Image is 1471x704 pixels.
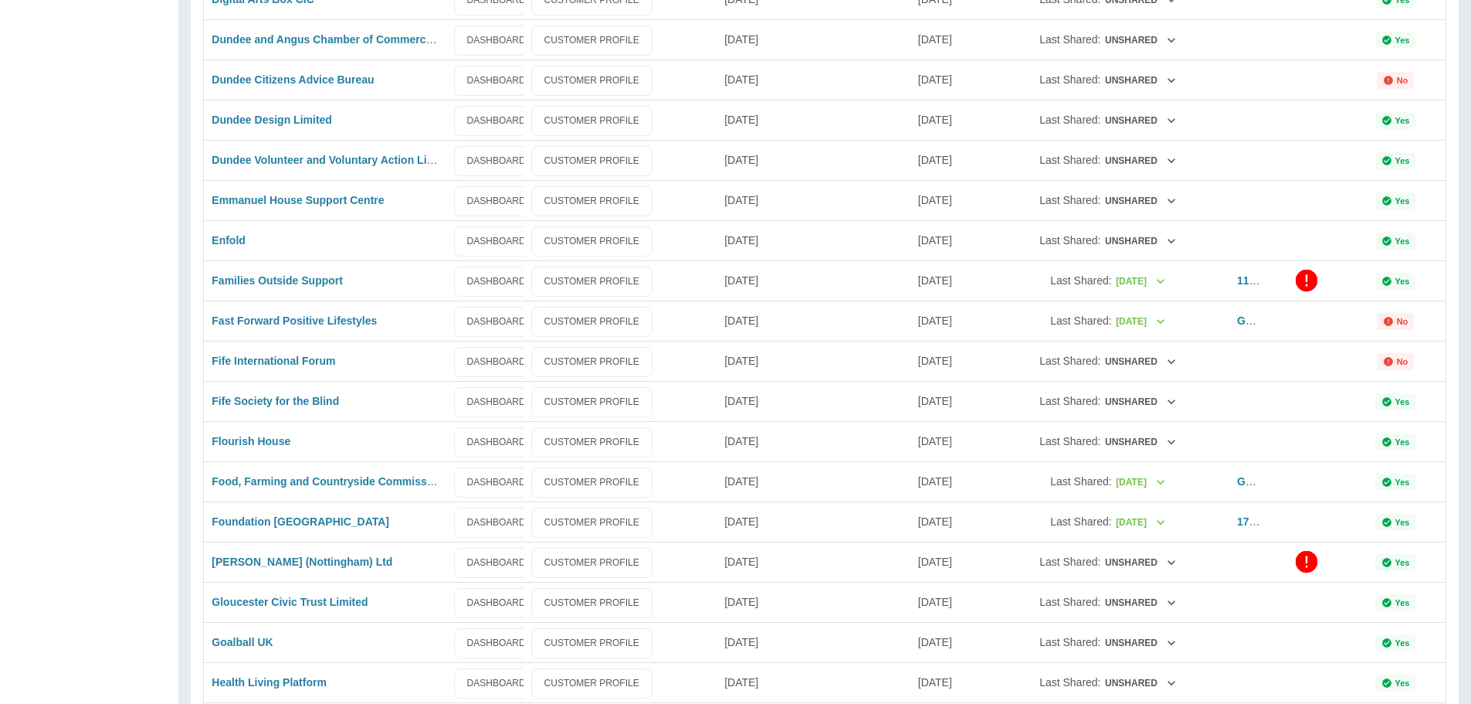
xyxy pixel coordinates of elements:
[995,342,1222,381] div: Last Shared:
[454,267,539,297] a: DASHBOARD
[1103,149,1177,173] button: Unshared
[454,468,539,498] a: DASHBOARD
[717,60,910,100] div: 26 Aug 2025
[1395,638,1410,648] p: Yes
[910,662,988,702] div: 04 Dec 2024
[1103,230,1177,253] button: Unshared
[717,662,910,702] div: 04 Aug 2025
[1237,515,1291,528] a: 177918491
[1395,558,1410,567] p: Yes
[910,140,988,180] div: 02 Sep 2024
[910,180,988,220] div: 02 Aug 2024
[1397,357,1408,366] p: No
[531,106,652,136] a: CUSTOMER PROFILE
[1397,317,1408,326] p: No
[910,542,988,582] div: 15 Jul 2025
[1395,437,1410,447] p: Yes
[1115,471,1167,495] button: [DATE]
[995,462,1222,502] div: Last Shared:
[454,628,539,658] a: DASHBOARD
[1115,511,1167,535] button: [DATE]
[1395,36,1410,45] p: Yes
[995,422,1222,461] div: Last Shared:
[212,33,452,46] a: Dundee and Angus Chamber of Commerce Ltd
[1395,277,1410,286] p: Yes
[212,234,246,247] a: Enfold
[212,274,343,287] a: Families Outside Support
[717,542,910,582] div: 04 Aug 2025
[454,508,539,538] a: DASHBOARD
[717,301,910,341] div: 04 Aug 2025
[1395,156,1410,165] p: Yes
[1395,116,1410,125] p: Yes
[531,508,652,538] a: CUSTOMER PROFILE
[454,427,539,457] a: DASHBOARD
[531,226,652,257] a: CUSTOMER PROFILE
[531,427,652,457] a: CUSTOMER PROFILE
[910,461,988,502] div: 30 Jun 2025
[454,226,539,257] a: DASHBOARD
[212,556,392,568] a: [PERSON_NAME] (Nottingham) Ltd
[1103,430,1177,454] button: Unshared
[531,588,652,618] a: CUSTOMER PROFILE
[995,382,1222,421] div: Last Shared:
[717,220,910,260] div: 04 Aug 2025
[531,468,652,498] a: CUSTOMER PROFILE
[212,154,456,166] a: Dundee Volunteer and Voluntary Action Limited
[1377,313,1415,330] div: Not all required reports for this customer were uploaded for the latest usage month.
[995,141,1222,180] div: Last Shared:
[454,186,539,216] a: DASHBOARD
[995,542,1222,582] div: Last Shared:
[212,435,290,447] a: Flourish House
[1103,390,1177,414] button: Unshared
[717,461,910,502] div: 09 Jul 2025
[454,588,539,618] a: DASHBOARD
[995,623,1222,662] div: Last Shared:
[995,221,1222,260] div: Last Shared:
[995,60,1222,100] div: Last Shared:
[212,194,384,206] a: Emmanuel House Support Centre
[531,628,652,658] a: CUSTOMER PROFILE
[910,582,988,622] div: 24 Jul 2025
[531,66,652,96] a: CUSTOMER PROFILE
[1103,672,1177,695] button: Unshared
[1395,598,1410,607] p: Yes
[717,140,910,180] div: 04 Aug 2025
[531,347,652,377] a: CUSTOMER PROFILE
[1237,274,1291,287] a: 119392072
[212,636,273,648] a: Goalball UK
[910,301,988,341] div: 31 Jul 2025
[717,622,910,662] div: 21 Aug 2025
[910,502,988,542] div: 02 Aug 2025
[1395,196,1410,206] p: Yes
[454,307,539,337] a: DASHBOARD
[531,26,652,56] a: CUSTOMER PROFILE
[1103,29,1177,53] button: Unshared
[910,381,988,421] div: 18 Sep 2024
[212,395,339,407] a: Fife Society for the Blind
[454,387,539,417] a: DASHBOARD
[995,261,1222,301] div: Last Shared:
[717,381,910,421] div: 04 Aug 2025
[910,60,988,100] div: 23 Aug 2025
[995,301,1222,341] div: Last Shared:
[454,548,539,578] a: DASHBOARD
[531,307,652,337] a: CUSTOMER PROFILE
[995,181,1222,220] div: Last Shared:
[995,502,1222,542] div: Last Shared:
[910,19,988,60] div: 07 Oct 2024
[717,421,910,461] div: 04 Aug 2025
[995,100,1222,140] div: Last Shared:
[212,515,389,528] a: Foundation [GEOGRAPHIC_DATA]
[1115,310,1167,334] button: [DATE]
[454,106,539,136] a: DASHBOARD
[1395,397,1410,406] p: Yes
[717,19,910,60] div: 04 Aug 2025
[717,341,910,381] div: 25 Aug 2025
[1103,350,1177,374] button: Unshared
[531,267,652,297] a: CUSTOMER PROFILE
[212,475,442,488] a: Food, Farming and Countryside Commission
[1395,478,1410,487] p: Yes
[212,596,368,608] a: Gloucester Civic Trust Limited
[454,146,539,176] a: DASHBOARD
